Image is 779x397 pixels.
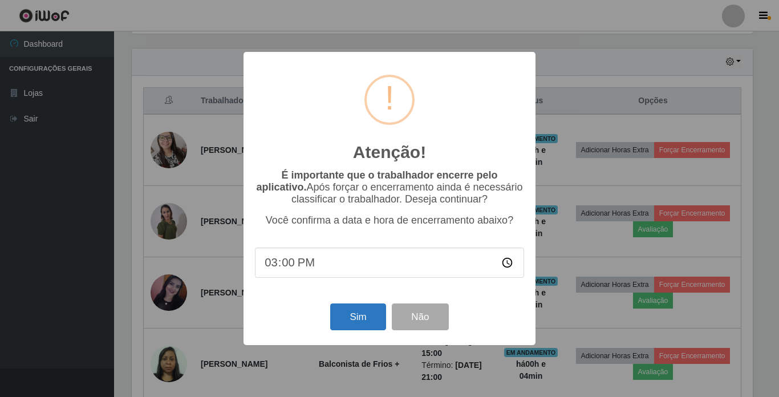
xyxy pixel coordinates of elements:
h2: Atenção! [353,142,426,163]
button: Não [392,303,448,330]
button: Sim [330,303,386,330]
p: Após forçar o encerramento ainda é necessário classificar o trabalhador. Deseja continuar? [255,169,524,205]
p: Você confirma a data e hora de encerramento abaixo? [255,214,524,226]
b: É importante que o trabalhador encerre pelo aplicativo. [256,169,497,193]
